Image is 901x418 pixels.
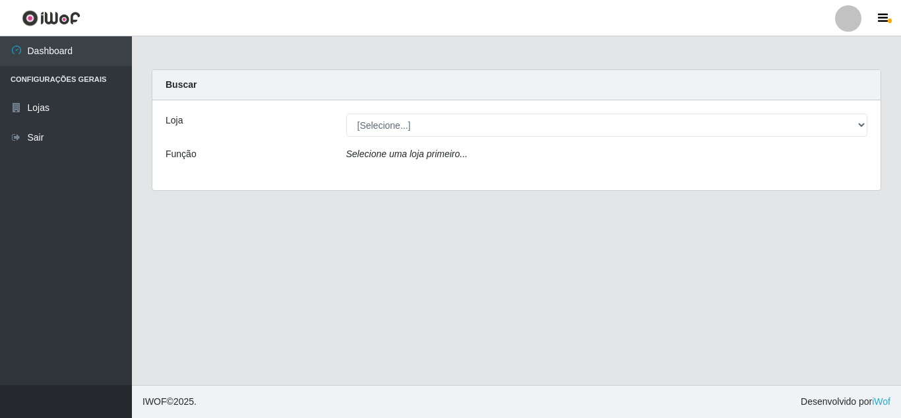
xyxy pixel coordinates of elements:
[346,149,468,159] i: Selecione uma loja primeiro...
[801,395,890,409] span: Desenvolvido por
[166,114,183,127] label: Loja
[166,147,197,161] label: Função
[22,10,80,26] img: CoreUI Logo
[166,79,197,90] strong: Buscar
[872,396,890,407] a: iWof
[142,395,197,409] span: © 2025 .
[142,396,167,407] span: IWOF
